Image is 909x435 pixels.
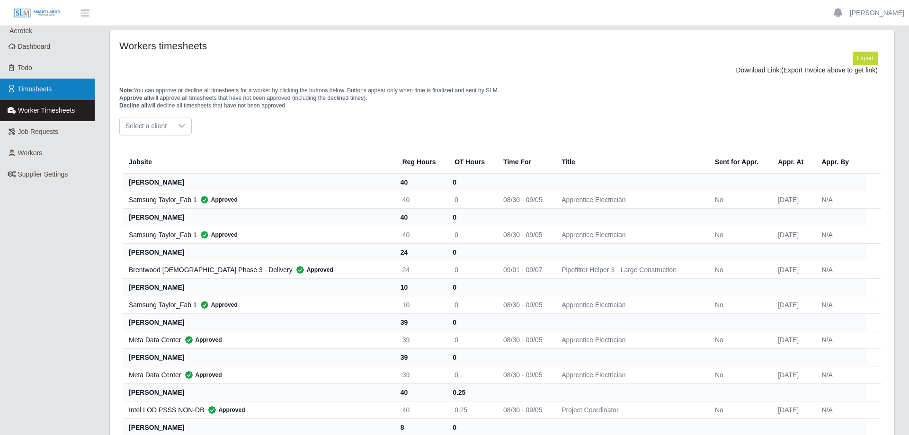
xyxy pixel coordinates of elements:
span: Supplier Settings [18,170,68,178]
td: 40 [395,401,447,418]
th: OT Hours [447,151,496,174]
td: No [707,226,770,243]
span: Approved [181,335,222,345]
td: [DATE] [770,366,814,383]
td: [DATE] [770,261,814,278]
div: Intel LOD PSSS NON-DB [129,405,387,415]
th: 39 [395,313,447,331]
td: 08/30 - 09/05 [496,401,554,418]
th: 0 [447,173,496,191]
span: Approved [205,405,245,415]
th: 40 [395,208,447,226]
a: [PERSON_NAME] [850,8,904,18]
td: 08/30 - 09/05 [496,296,554,313]
th: [PERSON_NAME] [123,243,395,261]
div: Samsung Taylor_Fab 1 [129,195,387,204]
span: Aerotek [9,27,32,35]
td: Apprentice Electrician [554,226,707,243]
th: 40 [395,173,447,191]
div: Samsung Taylor_Fab 1 [129,230,387,240]
td: Project Coordinator [554,401,707,418]
th: Appr. By [814,151,867,174]
td: Apprentice Electrician [554,331,707,348]
span: Worker Timesheets [18,107,75,114]
th: 39 [395,348,447,366]
td: N/A [814,331,867,348]
td: 0 [447,191,496,208]
th: 0.25 [447,383,496,401]
td: Pipefitter Helper 3 - Large Construction [554,261,707,278]
th: 10 [395,278,447,296]
td: 0 [447,366,496,383]
span: Approved [197,195,238,204]
td: 0 [447,226,496,243]
td: Apprentice Electrician [554,191,707,208]
th: [PERSON_NAME] [123,278,395,296]
span: Approved [181,370,222,380]
span: Approved [197,230,238,240]
td: N/A [814,191,867,208]
th: Sent for Appr. [707,151,770,174]
th: Appr. At [770,151,814,174]
th: [PERSON_NAME] [123,173,395,191]
td: 0 [447,261,496,278]
td: 10 [395,296,447,313]
td: 24 [395,261,447,278]
td: [DATE] [770,401,814,418]
p: You can approve or decline all timesheets for a worker by clicking the buttons below. Buttons app... [119,87,885,109]
td: [DATE] [770,296,814,313]
span: Timesheets [18,85,52,93]
td: No [707,296,770,313]
th: Time For [496,151,554,174]
td: 08/30 - 09/05 [496,191,554,208]
th: Title [554,151,707,174]
td: 09/01 - 09/07 [496,261,554,278]
td: N/A [814,296,867,313]
button: Export [853,52,878,65]
th: 40 [395,383,447,401]
span: Job Requests [18,128,59,135]
span: Todo [18,64,32,71]
div: Brentwood [DEMOGRAPHIC_DATA] Phase 3 - Delivery [129,265,387,275]
span: Approve all [119,95,150,101]
td: 0 [447,296,496,313]
td: No [707,401,770,418]
h4: Workers timesheets [119,40,430,52]
span: Decline all [119,102,147,109]
th: [PERSON_NAME] [123,348,395,366]
td: 08/30 - 09/05 [496,366,554,383]
span: Workers [18,149,43,157]
td: 08/30 - 09/05 [496,331,554,348]
td: 40 [395,226,447,243]
td: [DATE] [770,226,814,243]
td: No [707,261,770,278]
span: Select a client [120,117,172,135]
td: No [707,366,770,383]
div: Meta Data Center [129,335,387,345]
td: N/A [814,226,867,243]
span: Note: [119,87,134,94]
div: Meta Data Center [129,370,387,380]
th: 0 [447,278,496,296]
td: [DATE] [770,191,814,208]
th: Jobsite [123,151,395,174]
th: 0 [447,208,496,226]
th: 0 [447,243,496,261]
td: N/A [814,261,867,278]
td: 08/30 - 09/05 [496,226,554,243]
td: 39 [395,366,447,383]
span: Approved [197,300,238,310]
th: 24 [395,243,447,261]
span: Approved [293,265,333,275]
td: 0.25 [447,401,496,418]
td: No [707,191,770,208]
th: Reg Hours [395,151,447,174]
td: N/A [814,401,867,418]
td: No [707,331,770,348]
td: Apprentice Electrician [554,296,707,313]
th: 0 [447,313,496,331]
img: SLM Logo [13,8,61,18]
span: Dashboard [18,43,51,50]
div: Download Link: [126,65,878,75]
span: (Export Invoice above to get link) [781,66,878,74]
